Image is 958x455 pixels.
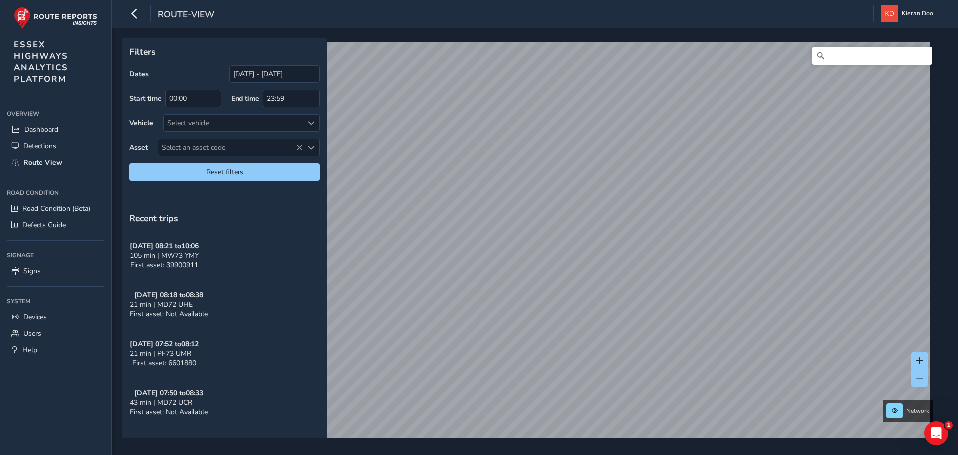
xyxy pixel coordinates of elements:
[130,407,208,417] span: First asset: Not Available
[812,47,932,65] input: Search
[231,94,259,103] label: End time
[23,158,62,167] span: Route View
[14,7,97,29] img: rr logo
[7,325,104,342] a: Users
[7,121,104,138] a: Dashboard
[122,329,327,378] button: [DATE] 07:52 to08:1221 min | PF73 UMRFirst asset: 6601880
[129,163,320,181] button: Reset filters
[7,248,104,263] div: Signage
[122,378,327,427] button: [DATE] 07:50 to08:3343 min | MD72 UCRFirst asset: Not Available
[22,220,66,230] span: Defects Guide
[14,39,68,85] span: ESSEX HIGHWAYS ANALYTICS PLATFORM
[23,312,47,322] span: Devices
[130,241,199,251] strong: [DATE] 08:21 to 10:06
[130,398,192,407] span: 43 min | MD72 UCR
[164,115,303,131] div: Select vehicle
[122,231,327,280] button: [DATE] 08:21 to10:06105 min | MW73 YMYFirst asset: 39900911
[7,185,104,200] div: Road Condition
[126,42,930,449] canvas: Map
[303,139,319,156] div: Select an asset code
[130,260,198,270] span: First asset: 39900911
[7,154,104,171] a: Route View
[902,5,933,22] span: Kieran Doo
[7,294,104,309] div: System
[7,309,104,325] a: Devices
[7,263,104,279] a: Signs
[137,167,312,177] span: Reset filters
[132,358,196,368] span: First asset: 6601880
[7,200,104,217] a: Road Condition (Beta)
[24,125,58,134] span: Dashboard
[945,421,953,429] span: 1
[22,204,90,213] span: Road Condition (Beta)
[7,217,104,233] a: Defects Guide
[881,5,898,22] img: diamond-layout
[7,138,104,154] a: Detections
[129,69,149,79] label: Dates
[924,421,948,445] iframe: Intercom live chat
[130,251,199,260] span: 105 min | MW73 YMY
[158,8,214,22] span: route-view
[129,212,178,224] span: Recent trips
[130,437,199,447] strong: [DATE] 07:43 to 08:54
[23,141,56,151] span: Detections
[134,290,203,300] strong: [DATE] 08:18 to 08:38
[23,266,41,276] span: Signs
[130,309,208,319] span: First asset: Not Available
[130,300,193,309] span: 21 min | MD72 UHE
[7,342,104,358] a: Help
[122,280,327,329] button: [DATE] 08:18 to08:3821 min | MD72 UHEFirst asset: Not Available
[7,106,104,121] div: Overview
[881,5,937,22] button: Kieran Doo
[23,329,41,338] span: Users
[129,118,153,128] label: Vehicle
[129,143,148,152] label: Asset
[22,345,37,355] span: Help
[130,349,191,358] span: 21 min | PF73 UMR
[906,407,929,415] span: Network
[158,139,303,156] span: Select an asset code
[129,45,320,58] p: Filters
[130,339,199,349] strong: [DATE] 07:52 to 08:12
[129,94,162,103] label: Start time
[134,388,203,398] strong: [DATE] 07:50 to 08:33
